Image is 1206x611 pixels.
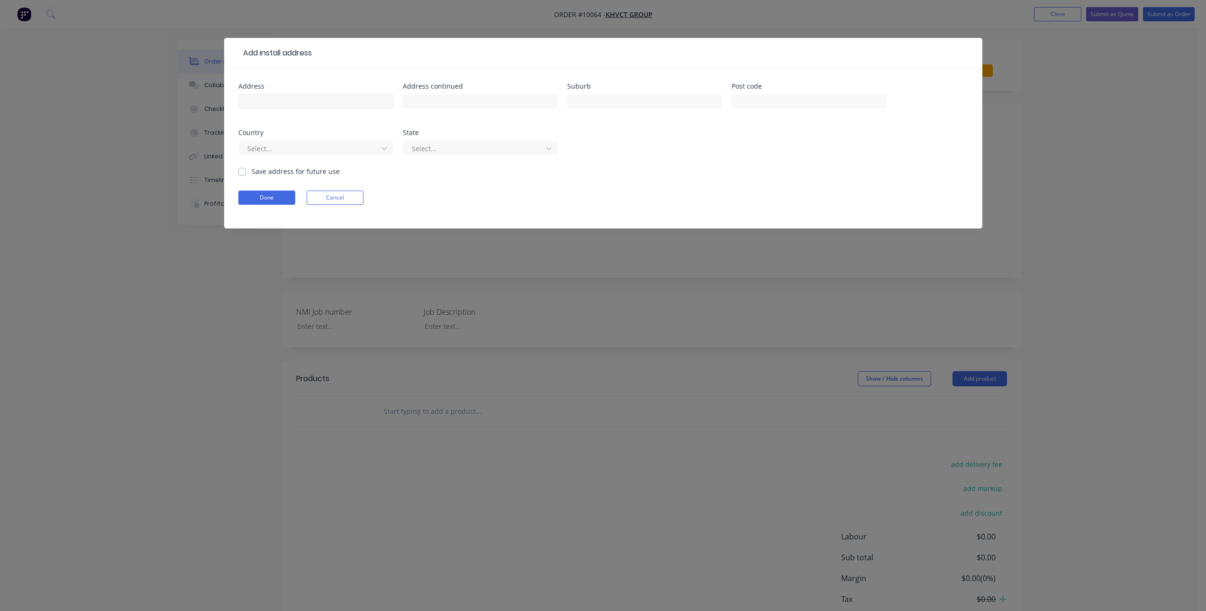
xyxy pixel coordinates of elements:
div: State [403,129,558,136]
div: Country [238,129,393,136]
div: Post code [732,83,887,90]
label: Save address for future use [252,166,340,176]
div: Suburb [567,83,722,90]
button: Done [238,191,295,205]
div: Add install address [238,47,312,59]
div: Address continued [403,83,558,90]
div: Address [238,83,393,90]
button: Cancel [307,191,363,205]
